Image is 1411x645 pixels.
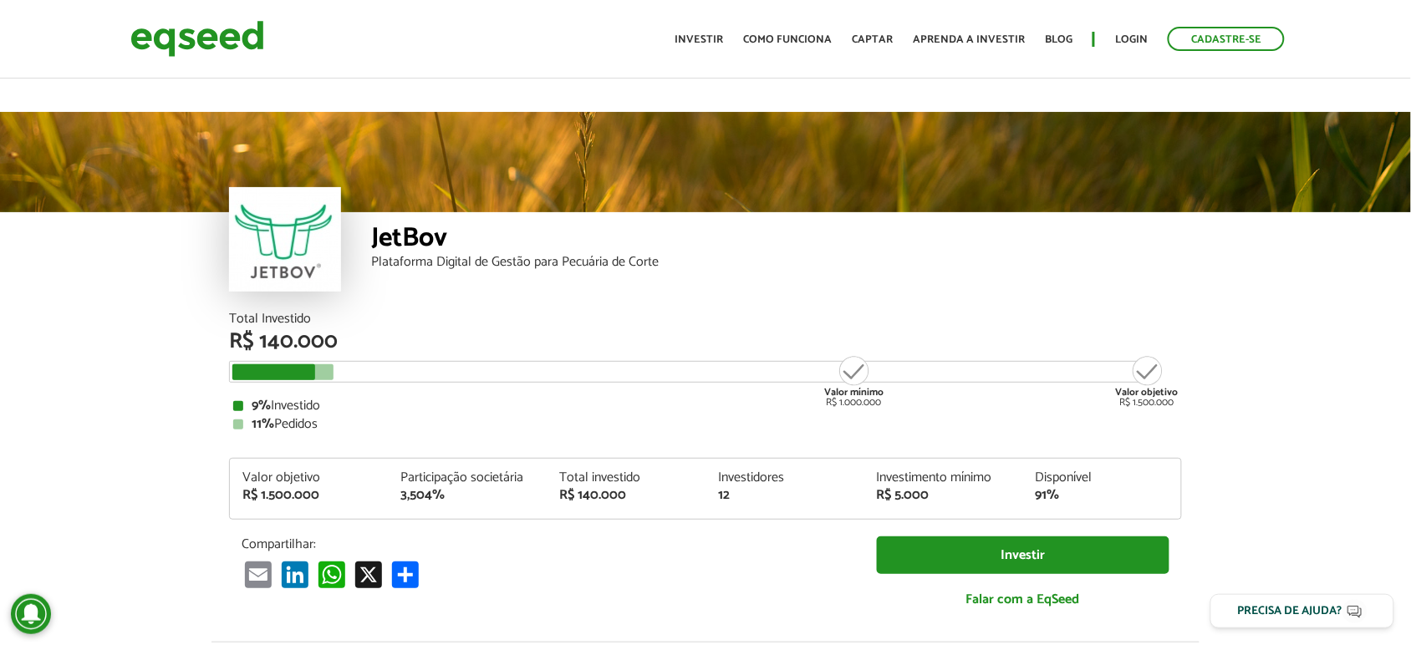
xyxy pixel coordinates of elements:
div: R$ 1.500.000 [1116,354,1179,408]
strong: Valor mínimo [824,384,884,400]
div: Valor objetivo [242,471,376,485]
a: X [352,561,385,588]
a: Captar [852,34,893,45]
a: WhatsApp [315,561,349,588]
div: Investido [233,399,1178,413]
div: 3,504% [401,489,535,502]
div: Total investido [559,471,693,485]
p: Compartilhar: [242,536,852,552]
div: Participação societária [401,471,535,485]
div: Pedidos [233,418,1178,431]
a: Blog [1045,34,1072,45]
a: Como funciona [743,34,832,45]
div: 12 [718,489,852,502]
a: Compartilhar [389,561,422,588]
div: R$ 5.000 [877,489,1011,502]
a: LinkedIn [278,561,312,588]
img: EqSeed [130,17,264,61]
a: Aprenda a investir [913,34,1025,45]
div: R$ 140.000 [559,489,693,502]
div: R$ 140.000 [229,331,1182,353]
a: Falar com a EqSeed [877,582,1169,617]
div: 91% [1035,489,1169,502]
div: R$ 1.000.000 [823,354,885,408]
a: Investir [675,34,723,45]
strong: 9% [252,394,271,417]
div: Plataforma Digital de Gestão para Pecuária de Corte [371,256,1182,269]
a: Login [1115,34,1148,45]
div: JetBov [371,225,1182,256]
div: Investimento mínimo [877,471,1011,485]
strong: Valor objetivo [1116,384,1179,400]
div: Investidores [718,471,852,485]
div: R$ 1.500.000 [242,489,376,502]
div: Disponível [1035,471,1169,485]
div: Total Investido [229,312,1182,326]
a: Cadastre-se [1168,27,1285,51]
a: Email [242,561,275,588]
strong: 11% [252,413,274,435]
a: Investir [877,536,1169,574]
